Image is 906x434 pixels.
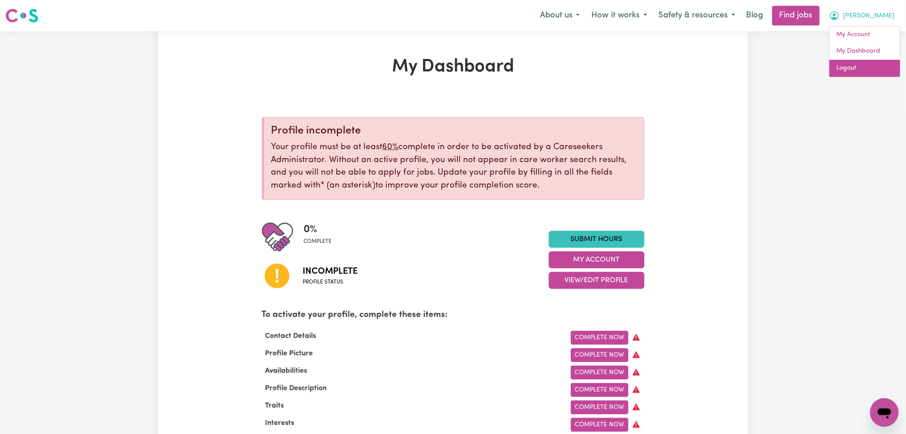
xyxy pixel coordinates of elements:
[262,402,288,409] span: Traits
[549,251,645,268] button: My Account
[571,366,628,380] a: Complete Now
[741,6,769,25] a: Blog
[262,420,298,427] span: Interests
[303,265,358,278] span: Incomplete
[870,398,899,427] iframe: Button to launch messaging window
[830,26,900,43] a: My Account
[262,350,317,357] span: Profile Picture
[772,6,820,25] a: Find jobs
[571,331,628,345] a: Complete Now
[304,238,332,246] span: complete
[271,141,637,192] p: Your profile must be at least complete in order to be activated by a Careseekers Administrator. W...
[549,272,645,289] button: View/Edit Profile
[321,181,376,190] span: an asterisk
[571,348,628,362] a: Complete Now
[843,11,895,21] span: [PERSON_NAME]
[303,278,358,286] span: Profile status
[5,8,38,24] img: Careseekers logo
[262,56,645,78] h1: My Dashboard
[5,5,38,26] a: Careseekers logo
[271,125,637,138] div: Profile incomplete
[534,6,586,25] button: About us
[304,221,332,238] span: 0 %
[653,6,741,25] button: Safety & resources
[829,26,901,77] div: My Account
[571,401,628,414] a: Complete Now
[262,367,311,375] span: Availabilities
[571,383,628,397] a: Complete Now
[586,6,653,25] button: How it works
[823,6,901,25] button: My Account
[830,43,900,60] a: My Dashboard
[262,309,645,322] p: To activate your profile, complete these items:
[830,60,900,77] a: Logout
[549,231,645,248] a: Submit Hours
[262,385,331,392] span: Profile Description
[304,221,339,253] div: Profile completeness: 0%
[571,418,628,432] a: Complete Now
[383,143,399,151] u: 60%
[262,333,320,340] span: Contact Details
